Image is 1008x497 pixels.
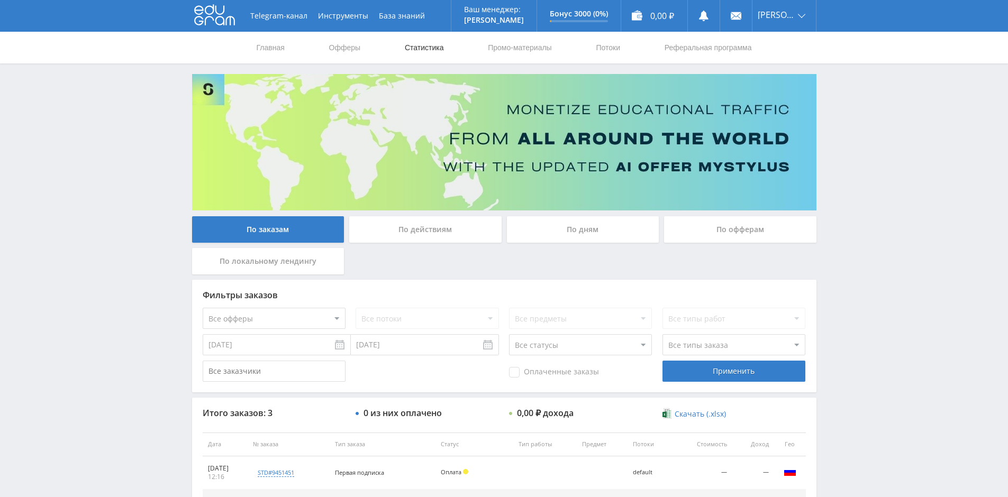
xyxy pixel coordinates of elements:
p: Ваш менеджер: [464,5,524,14]
img: Banner [192,74,816,210]
a: Реферальная программа [664,32,753,63]
a: Потоки [595,32,621,63]
input: Все заказчики [203,361,346,382]
span: [PERSON_NAME] [758,11,795,19]
a: Промо-материалы [487,32,552,63]
div: Применить [662,361,805,382]
p: [PERSON_NAME] [464,16,524,24]
a: Главная [256,32,286,63]
div: По дням [507,216,659,243]
span: Оплаченные заказы [509,367,599,378]
a: Статистика [404,32,445,63]
p: Бонус 3000 (0%) [550,10,608,18]
div: Фильтры заказов [203,290,806,300]
div: По действиям [349,216,502,243]
a: Офферы [328,32,362,63]
div: По заказам [192,216,344,243]
div: По локальному лендингу [192,248,344,274]
div: По офферам [664,216,816,243]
